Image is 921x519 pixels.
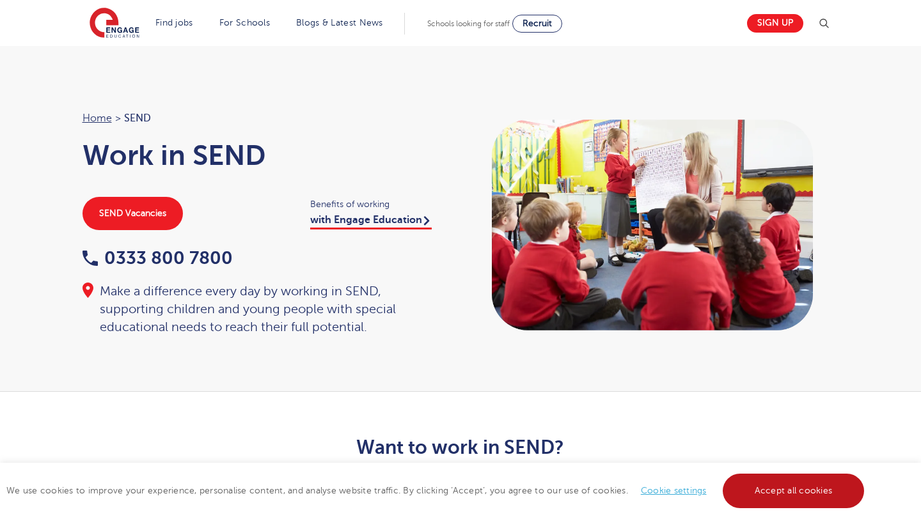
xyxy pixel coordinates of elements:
[83,197,183,230] a: SEND Vacancies
[219,18,270,27] a: For Schools
[83,139,448,171] h1: Work in SEND
[310,214,432,229] a: with Engage Education
[6,486,867,495] span: We use cookies to improve your experience, personalise content, and analyse website traffic. By c...
[83,112,112,124] a: Home
[83,110,448,127] nav: breadcrumb
[124,110,151,127] span: SEND
[147,437,775,458] h2: Want to work in SEND?
[83,248,233,268] a: 0333 800 7800
[523,19,552,28] span: Recruit
[512,15,562,33] a: Recruit
[747,14,803,33] a: Sign up
[83,283,448,336] div: Make a difference every day by working in SEND, supporting children and young people with special...
[723,474,865,508] a: Accept all cookies
[427,19,510,28] span: Schools looking for staff
[155,18,193,27] a: Find jobs
[296,18,383,27] a: Blogs & Latest News
[115,112,121,124] span: >
[310,197,448,212] span: Benefits of working
[641,486,707,495] a: Cookie settings
[90,8,139,40] img: Engage Education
